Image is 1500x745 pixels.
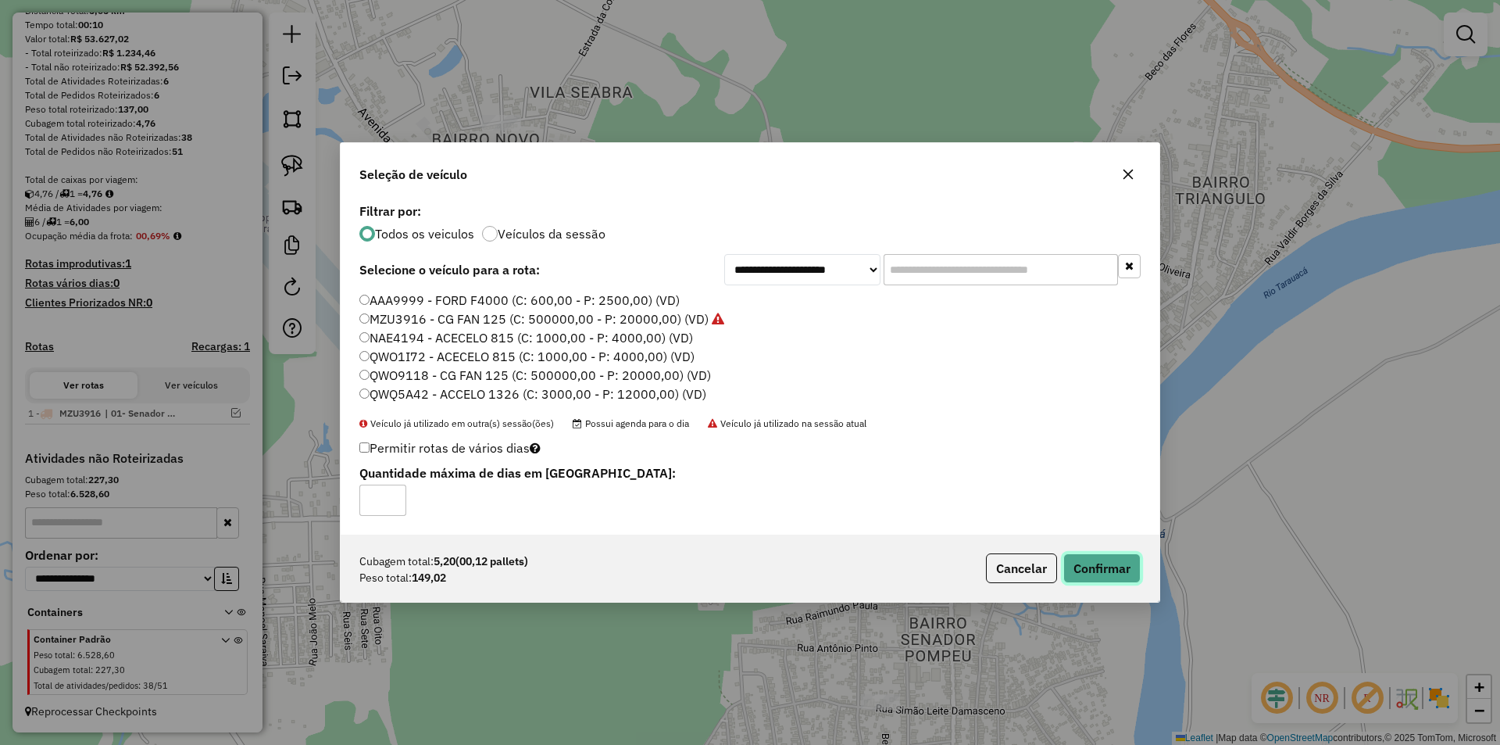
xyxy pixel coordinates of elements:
[359,464,874,482] label: Quantidade máxima de dias em [GEOGRAPHIC_DATA]:
[359,433,541,463] label: Permitir rotas de vários dias
[359,351,370,361] input: QWO1I72 - ACECELO 815 (C: 1000,00 - P: 4000,00) (VD)
[359,332,370,342] input: NAE4194 - ACECELO 815 (C: 1000,00 - P: 4000,00) (VD)
[530,442,541,454] i: Selecione pelo menos um veículo
[359,385,706,403] label: QWQ5A42 - ACCELO 1326 (C: 3000,00 - P: 12000,00) (VD)
[359,347,695,366] label: QWO1I72 - ACECELO 815 (C: 1000,00 - P: 4000,00) (VD)
[573,417,689,429] span: Possui agenda para o dia
[359,389,370,399] input: QWQ5A42 - ACCELO 1326 (C: 3000,00 - P: 12000,00) (VD)
[412,570,446,586] strong: 149,02
[359,291,680,310] label: AAA9999 - FORD F4000 (C: 600,00 - P: 2500,00) (VD)
[708,417,866,429] span: Veículo já utilizado na sessão atual
[434,553,528,570] strong: 5,20
[359,310,724,328] label: MZU3916 - CG FAN 125 (C: 500000,00 - P: 20000,00) (VD)
[359,370,370,380] input: QWO9118 - CG FAN 125 (C: 500000,00 - P: 20000,00) (VD)
[712,313,724,325] i: Veículo já utilizado na sessão atual
[455,554,528,568] span: (00,12 pallets)
[359,165,467,184] span: Seleção de veículo
[1063,553,1141,583] button: Confirmar
[359,202,1141,220] label: Filtrar por:
[359,313,370,324] input: MZU3916 - CG FAN 125 (C: 500000,00 - P: 20000,00) (VD)
[498,227,605,240] label: Veículos da sessão
[359,417,554,429] span: Veículo já utilizado em outra(s) sessão(ões)
[359,553,434,570] span: Cubagem total:
[359,442,370,453] input: Permitir rotas de vários dias
[359,295,370,305] input: AAA9999 - FORD F4000 (C: 600,00 - P: 2500,00) (VD)
[359,366,711,385] label: QWO9118 - CG FAN 125 (C: 500000,00 - P: 20000,00) (VD)
[375,227,474,240] label: Todos os veiculos
[359,570,412,586] span: Peso total:
[359,262,540,278] strong: Selecione o veículo para a rota:
[359,328,693,347] label: NAE4194 - ACECELO 815 (C: 1000,00 - P: 4000,00) (VD)
[986,553,1057,583] button: Cancelar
